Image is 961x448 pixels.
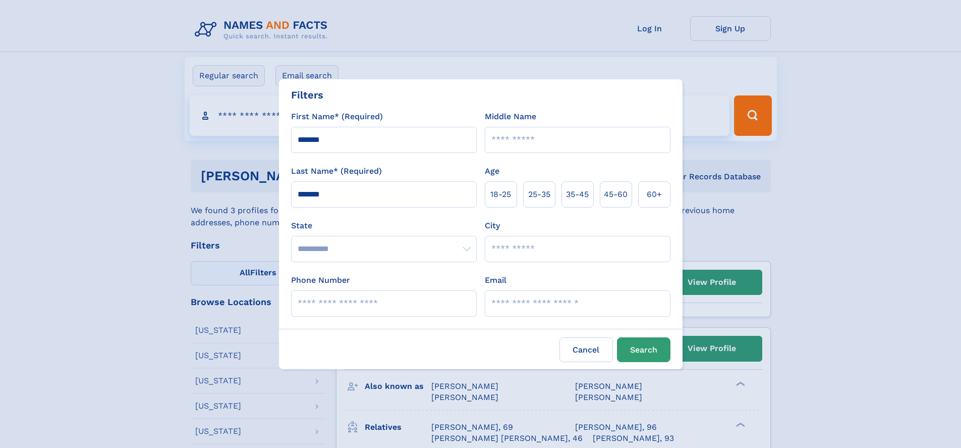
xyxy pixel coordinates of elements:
label: Phone Number [291,274,350,286]
span: 25‑35 [528,188,550,201]
label: Age [485,165,499,177]
span: 60+ [647,188,662,201]
span: 35‑45 [566,188,589,201]
div: Filters [291,87,323,103]
span: 45‑60 [604,188,628,201]
label: First Name* (Required) [291,111,383,123]
label: State [291,220,477,232]
label: Last Name* (Required) [291,165,382,177]
button: Search [617,337,670,362]
label: Middle Name [485,111,536,123]
label: Cancel [559,337,613,362]
label: City [485,220,500,232]
span: 18‑25 [490,188,511,201]
label: Email [485,274,506,286]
